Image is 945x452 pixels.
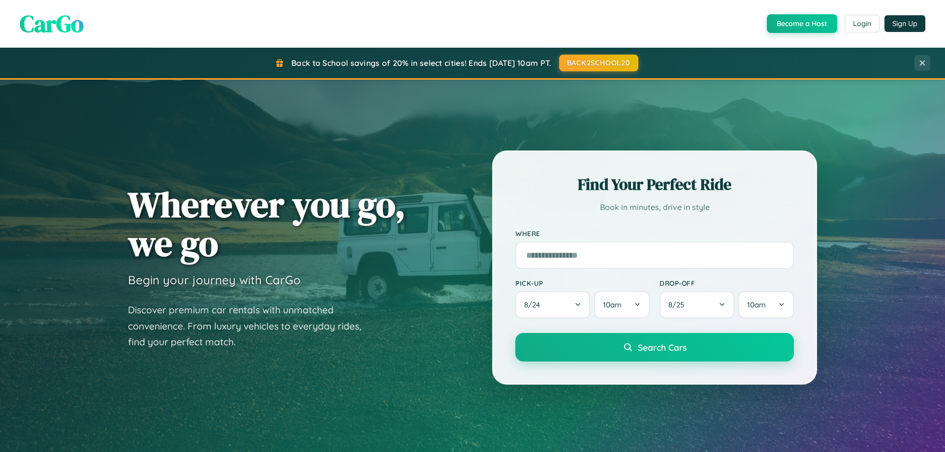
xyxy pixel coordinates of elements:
span: 8 / 25 [668,300,689,309]
h3: Begin your journey with CarGo [128,272,301,287]
button: Become a Host [767,14,837,33]
button: 10am [594,291,650,318]
span: 10am [747,300,766,309]
span: 10am [603,300,622,309]
button: 8/25 [660,291,734,318]
button: Login [845,15,880,32]
button: 10am [738,291,794,318]
label: Pick-up [515,279,650,287]
p: Discover premium car rentals with unmatched convenience. From luxury vehicles to everyday rides, ... [128,302,374,350]
button: 8/24 [515,291,590,318]
h2: Find Your Perfect Ride [515,174,794,195]
h1: Wherever you go, we go [128,185,406,263]
span: CarGo [20,7,84,40]
button: Search Cars [515,333,794,362]
button: BACK2SCHOOL20 [559,55,638,71]
p: Book in minutes, drive in style [515,200,794,214]
label: Where [515,229,794,238]
button: Sign Up [884,15,925,32]
label: Drop-off [660,279,794,287]
span: Search Cars [638,342,687,353]
span: 8 / 24 [524,300,545,309]
span: Back to School savings of 20% in select cities! Ends [DATE] 10am PT. [291,58,551,68]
